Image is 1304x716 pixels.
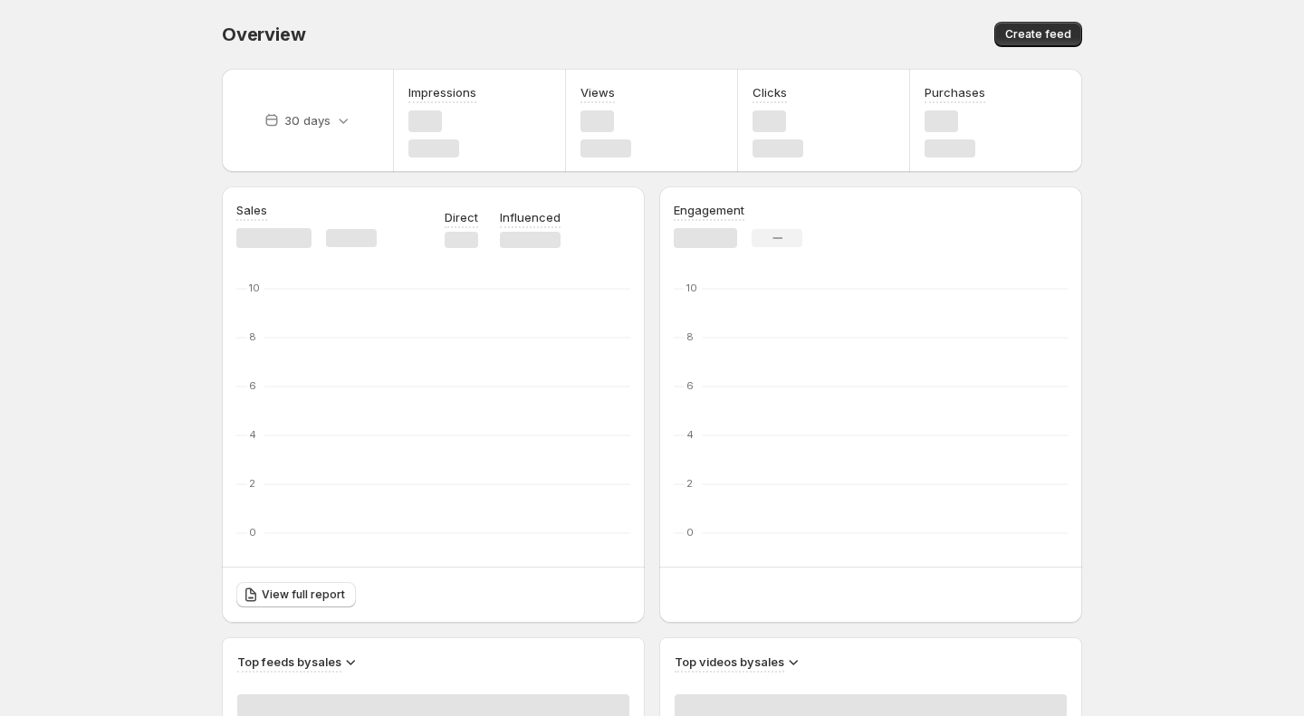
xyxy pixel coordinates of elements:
h3: Purchases [925,83,985,101]
h3: Sales [236,201,267,219]
h3: Top feeds by sales [237,653,341,671]
text: 0 [686,526,694,539]
text: 4 [249,428,256,441]
span: Overview [222,24,305,45]
a: View full report [236,582,356,607]
text: 4 [686,428,694,441]
text: 8 [249,330,256,343]
text: 6 [249,379,256,392]
p: Direct [445,208,478,226]
text: 8 [686,330,694,343]
h3: Engagement [674,201,744,219]
h3: Clicks [753,83,787,101]
text: 6 [686,379,694,392]
text: 2 [686,477,693,490]
button: Create feed [994,22,1082,47]
h3: Top videos by sales [675,653,784,671]
text: 2 [249,477,255,490]
h3: Impressions [408,83,476,101]
span: View full report [262,587,345,602]
text: 0 [249,526,256,539]
h3: Views [580,83,615,101]
p: 30 days [284,111,331,129]
p: Influenced [500,208,561,226]
text: 10 [249,282,260,294]
span: Create feed [1005,27,1071,42]
text: 10 [686,282,697,294]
